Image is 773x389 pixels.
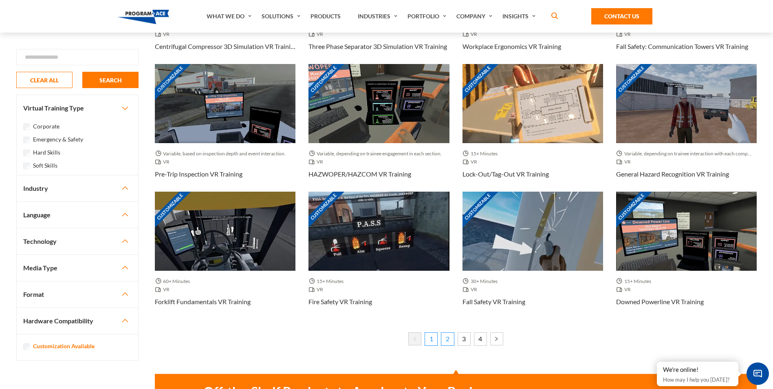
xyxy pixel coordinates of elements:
[17,255,138,281] button: Media Type
[17,281,138,307] button: Format
[616,297,704,307] h3: Downed Powerline VR Training
[616,192,757,319] a: Customizable Thumbnail - Downed Powerline VR Training 15+ Minutes VR Downed Powerline VR Training
[155,169,242,179] h3: Pre-Trip Inspection VR Training
[308,30,326,38] span: VR
[33,342,95,351] label: Customization Available
[474,332,487,345] a: 4
[23,150,30,156] input: Hard Skills
[616,158,634,166] span: VR
[33,148,60,157] label: Hard Skills
[155,150,289,158] span: Variable, based on inspection depth and event interaction.
[17,202,138,228] button: Language
[118,10,170,24] img: Program-Ace
[616,277,654,285] span: 15+ Minutes
[458,332,471,345] a: 3
[462,192,603,319] a: Customizable Thumbnail - Fall Safety VR Training 30+ Minutes VR Fall Safety VR Training
[441,332,454,345] a: 2
[462,297,525,307] h3: Fall Safety VR Training
[462,30,480,38] span: VR
[616,285,634,294] span: VR
[308,169,411,179] h3: HAZWOPER/HAZCOM VR Training
[33,122,59,131] label: Corporate
[17,228,138,254] button: Technology
[155,285,173,294] span: VR
[17,308,138,334] button: Hardware Compatibility
[462,42,561,51] h3: Workplace Ergonomics VR Training
[663,366,732,374] div: We're online!
[462,64,603,192] a: Customizable Thumbnail - Lock-out/Tag-out VR Training 15+ Minutes VR Lock-out/Tag-out VR Training
[308,64,449,192] a: Customizable Thumbnail - HAZWOPER/HAZCOM VR Training Variable, depending on trainee engagement in...
[155,64,295,192] a: Customizable Thumbnail - Pre-Trip Inspection VR Training Variable, based on inspection depth and ...
[155,192,295,319] a: Customizable Thumbnail - Forklift Fundamentals VR Training 60+ Minutes VR Forklift Fundamentals V...
[155,42,295,51] h3: Centrifugal Compressor 3D Simulation VR Training
[616,42,748,51] h3: Fall Safety: Communication Towers VR Training
[23,343,30,350] input: Customization Available
[308,42,447,51] h3: Three Phase Separator 3D Simulation VR Training
[33,161,57,170] label: Soft Skills
[462,169,549,179] h3: Lock-out/Tag-out VR Training
[616,150,757,158] span: Variable, depending on trainee interaction with each component.
[308,150,445,158] span: Variable, depending on trainee engagement in each section.
[616,169,729,179] h3: General Hazard Recognition VR Training
[17,175,138,201] button: Industry
[490,332,503,345] a: Next »
[462,150,501,158] span: 15+ Minutes
[23,124,30,130] input: Corporate
[462,285,480,294] span: VR
[155,277,193,285] span: 60+ Minutes
[616,64,757,192] a: Customizable Thumbnail - General Hazard Recognition VR Training Variable, depending on trainee in...
[155,297,251,307] h3: Forklift Fundamentals VR Training
[308,192,449,319] a: Customizable Thumbnail - Fire Safety VR Training 15+ Minutes VR Fire Safety VR Training
[408,332,421,348] li: « Previous
[33,135,83,144] label: Emergency & Safety
[308,285,326,294] span: VR
[462,158,480,166] span: VR
[747,362,769,385] span: Chat Widget
[155,158,173,166] span: VR
[663,375,732,385] p: How may I help you [DATE]?
[308,297,372,307] h3: Fire Safety VR Training
[591,8,652,24] a: Contact Us
[155,30,173,38] span: VR
[308,158,326,166] span: VR
[17,95,138,121] button: Virtual Training Type
[16,72,73,88] button: CLEAR ALL
[462,277,501,285] span: 30+ Minutes
[23,163,30,169] input: Soft Skills
[308,277,347,285] span: 15+ Minutes
[616,30,634,38] span: VR
[425,332,438,345] span: 1
[23,137,30,143] input: Emergency & Safety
